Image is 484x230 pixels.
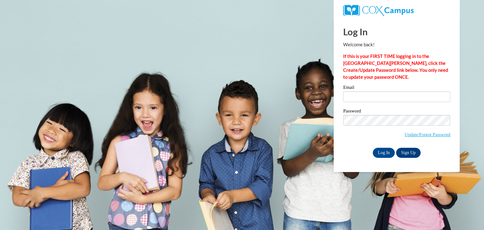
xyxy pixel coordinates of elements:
[343,109,450,115] label: Password
[373,148,395,158] input: Log In
[343,54,448,80] strong: If this is your FIRST TIME logging in to the [GEOGRAPHIC_DATA][PERSON_NAME], click the Create/Upd...
[405,132,450,137] a: Update/Forgot Password
[343,5,414,16] img: COX Campus
[343,41,450,48] p: Welcome back!
[396,148,421,158] a: Sign Up
[343,85,450,91] label: Email
[343,25,450,38] h1: Log In
[343,5,450,16] a: COX Campus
